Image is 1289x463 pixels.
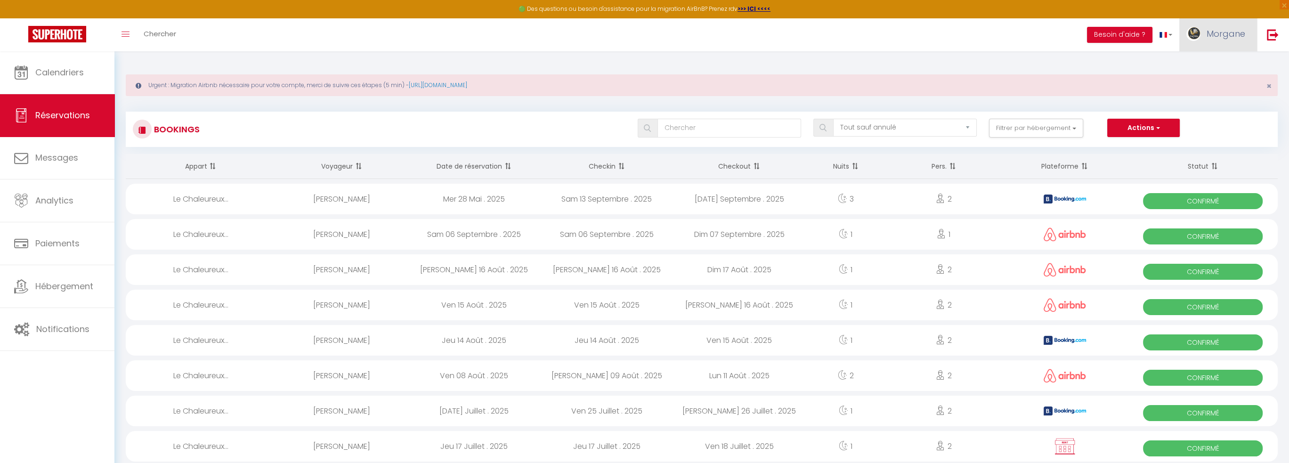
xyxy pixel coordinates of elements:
a: Chercher [137,18,183,51]
span: Messages [35,152,78,163]
th: Sort by rentals [126,154,276,179]
span: Morgane [1207,28,1245,40]
th: Sort by checkin [541,154,673,179]
button: Close [1266,82,1272,90]
th: Sort by people [886,154,1001,179]
span: Réservations [35,109,90,121]
th: Sort by channel [1001,154,1128,179]
th: Sort by nights [805,154,886,179]
th: Sort by status [1128,154,1278,179]
th: Sort by checkout [673,154,805,179]
th: Sort by booking date [408,154,540,179]
img: Super Booking [28,26,86,42]
img: ... [1186,27,1200,41]
span: Calendriers [35,66,84,78]
a: >>> ICI <<<< [738,5,770,13]
a: [URL][DOMAIN_NAME] [409,81,467,89]
h3: Bookings [152,119,200,140]
span: Notifications [36,323,89,335]
span: Hébergement [35,280,93,292]
button: Actions [1107,119,1180,138]
span: Analytics [35,195,73,206]
span: Paiements [35,237,80,249]
button: Besoin d'aide ? [1087,27,1152,43]
button: Filtrer par hébergement [989,119,1083,138]
img: logout [1267,29,1279,41]
a: ... Morgane [1179,18,1257,51]
th: Sort by guest [276,154,408,179]
span: Chercher [144,29,176,39]
div: Urgent : Migration Airbnb nécessaire pour votre compte, merci de suivre ces étapes (5 min) - [126,74,1278,96]
input: Chercher [657,119,801,138]
span: × [1266,80,1272,92]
